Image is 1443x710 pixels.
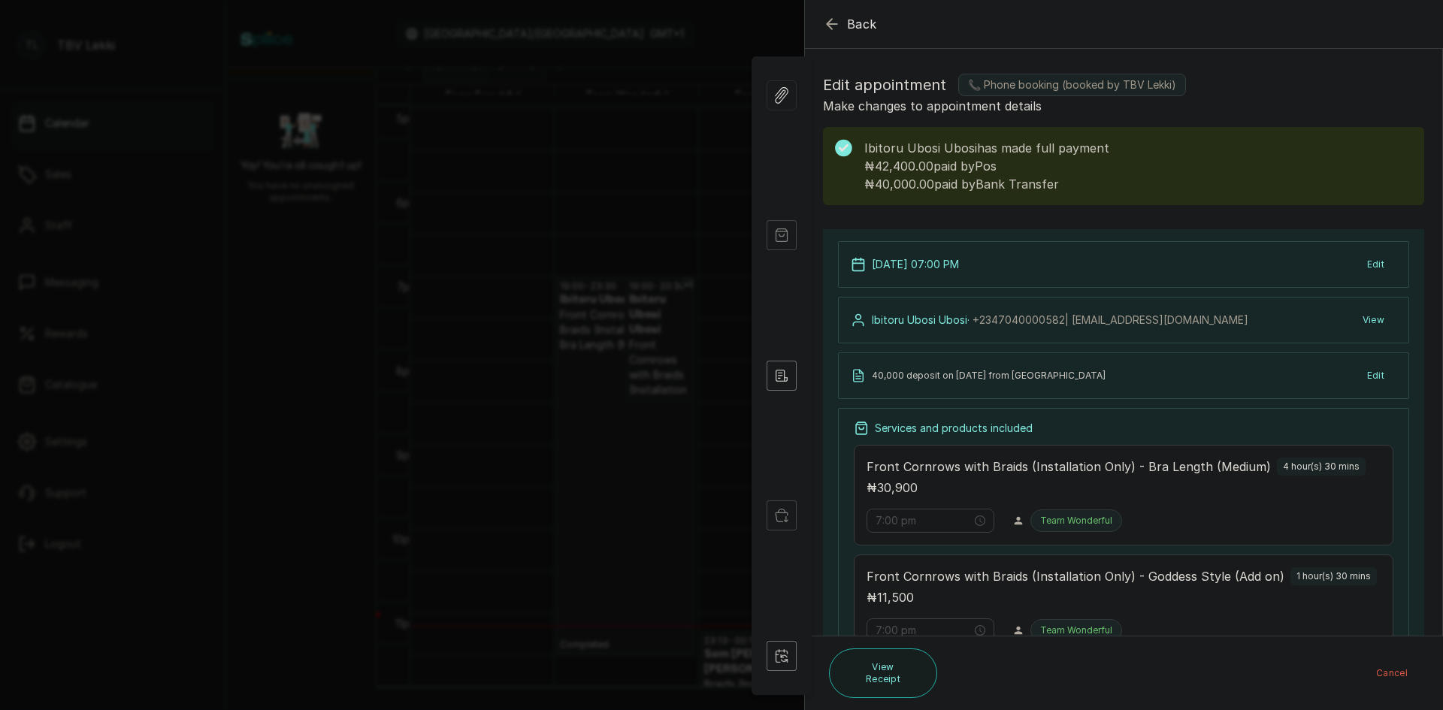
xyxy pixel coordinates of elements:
button: Back [823,15,877,33]
p: Front Cornrows with Braids (Installation Only) - Bra Length (Medium) [867,458,1271,476]
input: Select time [876,512,972,529]
p: ₦ [867,479,918,497]
p: Services and products included [875,421,1033,436]
p: ₦42,400.00 paid by Pos [864,157,1412,175]
p: Front Cornrows with Braids (Installation Only) - Goddess Style (Add on) [867,567,1284,585]
button: View Receipt [829,648,937,698]
span: Back [847,15,877,33]
span: Edit appointment [823,73,946,97]
span: +234 7040000582 | [EMAIL_ADDRESS][DOMAIN_NAME] [973,313,1248,326]
p: 1 hour(s) 30 mins [1296,570,1371,582]
p: ₦40,000.00 paid by Bank Transfer [864,175,1412,193]
p: Team Wonderful [1040,624,1112,636]
button: View [1351,307,1396,334]
p: Team Wonderful [1040,515,1112,527]
span: 11,500 [877,590,914,605]
p: [DATE] 07:00 PM [872,257,959,272]
span: 30,900 [877,480,918,495]
button: Edit [1355,251,1396,278]
button: Edit [1355,362,1396,389]
p: Ibitoru Ubosi Ubosi · [872,313,1248,328]
p: Make changes to appointment details [823,97,1424,115]
p: 40,000 deposit on [DATE] from [GEOGRAPHIC_DATA] [872,370,1106,382]
label: 📞 Phone booking (booked by TBV Lekki) [958,74,1186,96]
p: ₦ [867,588,914,606]
input: Select time [876,622,972,639]
button: Cancel [1364,660,1420,687]
p: Ibitoru Ubosi Ubosi has made full payment [864,139,1412,157]
p: 4 hour(s) 30 mins [1283,461,1360,473]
